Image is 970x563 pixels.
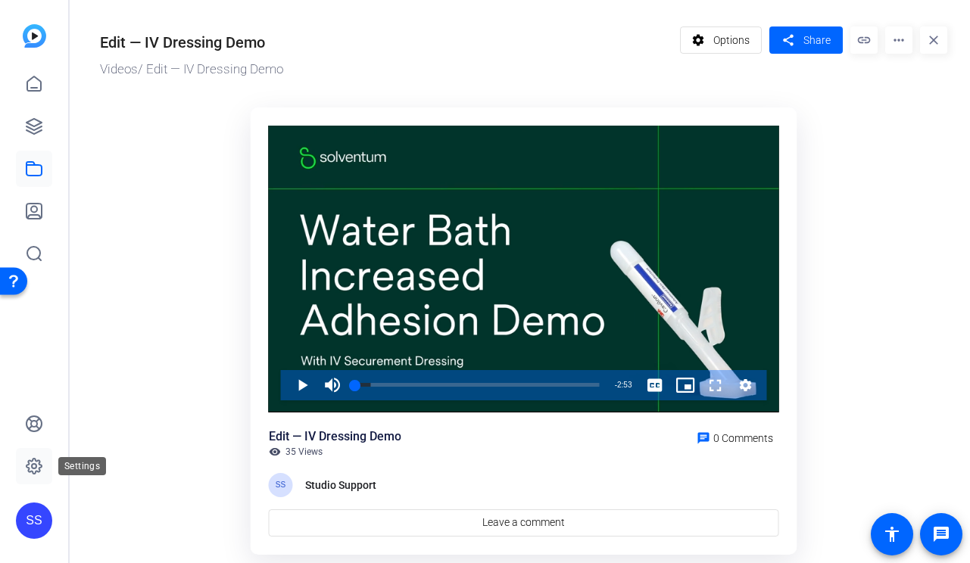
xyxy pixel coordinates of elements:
[16,502,52,539] div: SS
[700,370,731,400] button: Fullscreen
[269,446,281,458] mat-icon: visibility
[885,26,912,54] mat-icon: more_horiz
[670,370,700,400] button: Picture-in-Picture
[769,26,843,54] button: Share
[615,381,617,389] span: -
[287,370,317,400] button: Play
[355,383,600,387] div: Progress Bar
[269,428,401,446] div: Edit — IV Dressing Demo
[691,428,779,446] a: 0 Comments
[883,525,901,543] mat-icon: accessibility
[305,476,381,494] div: Studio Support
[269,509,779,537] a: Leave a comment
[269,473,293,497] div: SS
[640,370,670,400] button: Captions
[100,31,265,54] div: Edit — IV Dressing Demo
[482,515,565,530] span: Leave a comment
[697,431,710,445] mat-icon: chat
[932,525,950,543] mat-icon: message
[100,61,138,76] a: Videos
[850,26,878,54] mat-icon: link
[285,446,323,458] span: 35 Views
[100,60,672,79] div: / Edit — IV Dressing Demo
[317,370,348,400] button: Mute
[803,33,831,48] span: Share
[23,24,46,48] img: blue-gradient.svg
[713,432,773,444] span: 0 Comments
[713,26,750,54] span: Options
[58,457,106,475] div: Settings
[269,126,779,412] div: Video Player
[617,381,632,389] span: 2:53
[920,26,947,54] mat-icon: close
[778,30,797,51] mat-icon: share
[689,26,708,54] mat-icon: settings
[680,26,763,54] button: Options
